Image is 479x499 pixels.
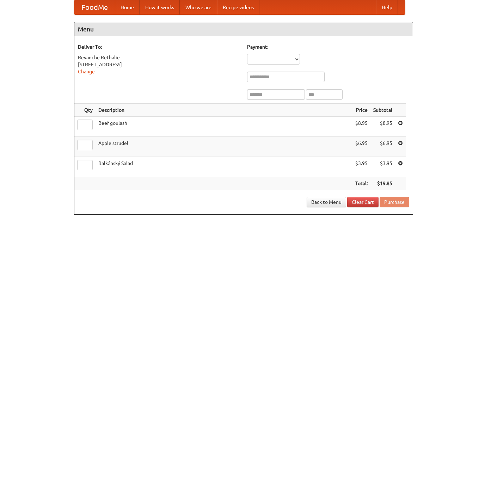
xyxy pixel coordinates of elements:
[352,104,370,117] th: Price
[307,197,346,207] a: Back to Menu
[347,197,379,207] a: Clear Cart
[352,157,370,177] td: $3.95
[352,177,370,190] th: Total:
[96,117,352,137] td: Beef goulash
[96,157,352,177] td: Balkánský Salad
[370,104,395,117] th: Subtotal
[74,0,115,14] a: FoodMe
[247,43,409,50] h5: Payment:
[380,197,409,207] button: Purchase
[376,0,398,14] a: Help
[352,137,370,157] td: $6.95
[74,22,413,36] h4: Menu
[78,43,240,50] h5: Deliver To:
[217,0,259,14] a: Recipe videos
[96,137,352,157] td: Apple strudel
[370,177,395,190] th: $19.85
[370,137,395,157] td: $6.95
[78,61,240,68] div: [STREET_ADDRESS]
[74,104,96,117] th: Qty
[352,117,370,137] td: $8.95
[370,157,395,177] td: $3.95
[370,117,395,137] td: $8.95
[180,0,217,14] a: Who we are
[78,69,95,74] a: Change
[140,0,180,14] a: How it works
[78,54,240,61] div: Revanche Rethalie
[115,0,140,14] a: Home
[96,104,352,117] th: Description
